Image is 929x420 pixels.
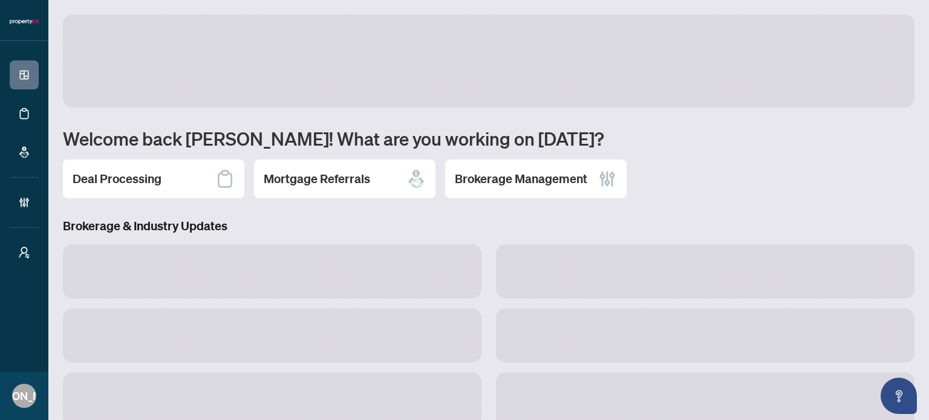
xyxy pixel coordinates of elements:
[455,170,587,187] h2: Brokerage Management
[73,170,161,187] h2: Deal Processing
[63,127,914,150] h1: Welcome back [PERSON_NAME]! What are you working on [DATE]?
[881,378,917,414] button: Open asap
[63,218,914,234] h3: Brokerage & Industry Updates
[10,18,39,25] img: logo
[264,170,370,187] h2: Mortgage Referrals
[18,247,30,259] span: user-switch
